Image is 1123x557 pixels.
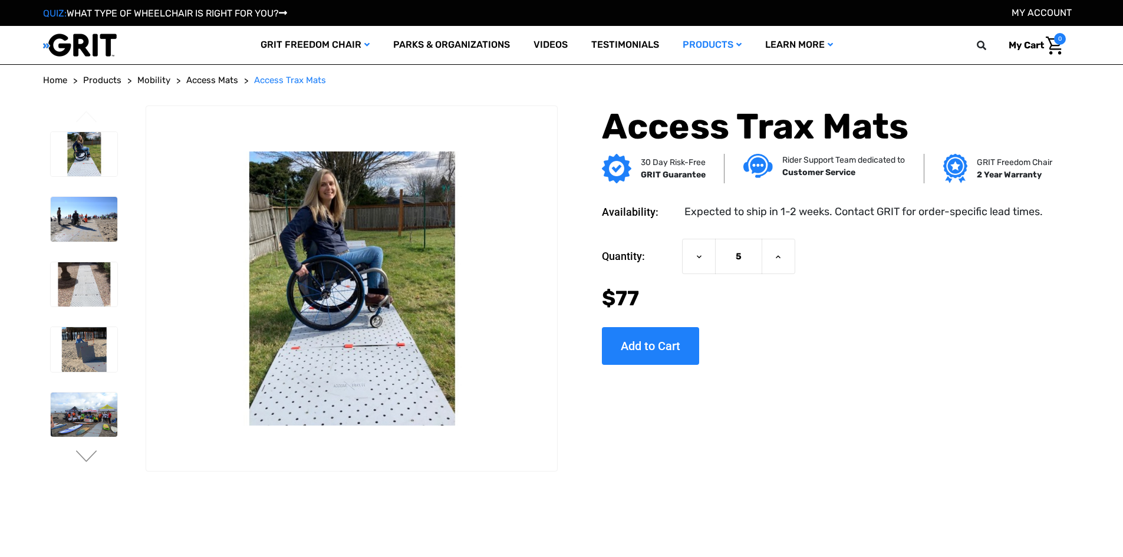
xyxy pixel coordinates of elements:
[1054,33,1066,45] span: 0
[43,74,67,87] a: Home
[602,327,699,365] input: Add to Cart
[146,151,556,425] img: Access Trax Mats
[602,106,1049,148] h1: Access Trax Mats
[782,167,855,177] strong: Customer Service
[671,26,753,64] a: Products
[137,75,170,85] span: Mobility
[43,8,287,19] a: QUIZ:WHAT TYPE OF WHEELCHAIR IS RIGHT FOR YOU?
[43,74,1081,87] nav: Breadcrumb
[641,156,706,169] p: 30 Day Risk-Free
[249,26,381,64] a: GRIT Freedom Chair
[641,170,706,180] strong: GRIT Guarantee
[137,74,170,87] a: Mobility
[602,239,676,274] label: Quantity:
[1012,7,1072,18] a: Account
[43,33,117,57] img: GRIT All-Terrain Wheelchair and Mobility Equipment
[43,8,67,19] span: QUIZ:
[753,26,845,64] a: Learn More
[782,154,905,166] p: Rider Support Team dedicated to
[602,286,639,311] span: $77
[83,75,121,85] span: Products
[51,197,117,242] img: Access Trax Mats
[579,26,671,64] a: Testimonials
[51,262,117,307] img: Access Trax Mats
[1046,37,1063,55] img: Cart
[977,170,1042,180] strong: 2 Year Warranty
[254,75,326,85] span: Access Trax Mats
[977,156,1052,169] p: GRIT Freedom Chair
[982,33,1000,58] input: Search
[254,74,326,87] a: Access Trax Mats
[602,204,676,220] dt: Availability:
[51,132,117,177] img: Access Trax Mats
[74,111,99,125] button: Go to slide 6 of 6
[83,74,121,87] a: Products
[602,154,631,183] img: GRIT Guarantee
[684,204,1043,220] dd: Expected to ship in 1-2 weeks. Contact GRIT for order-specific lead times.
[186,74,238,87] a: Access Mats
[186,75,238,85] span: Access Mats
[51,393,117,437] img: Access Trax Mats
[522,26,579,64] a: Videos
[743,154,773,178] img: Customer service
[943,154,967,183] img: Grit freedom
[51,327,117,372] img: Access Trax Mats
[1009,39,1044,51] span: My Cart
[381,26,522,64] a: Parks & Organizations
[74,450,99,464] button: Go to slide 2 of 6
[43,75,67,85] span: Home
[1000,33,1066,58] a: Cart with 0 items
